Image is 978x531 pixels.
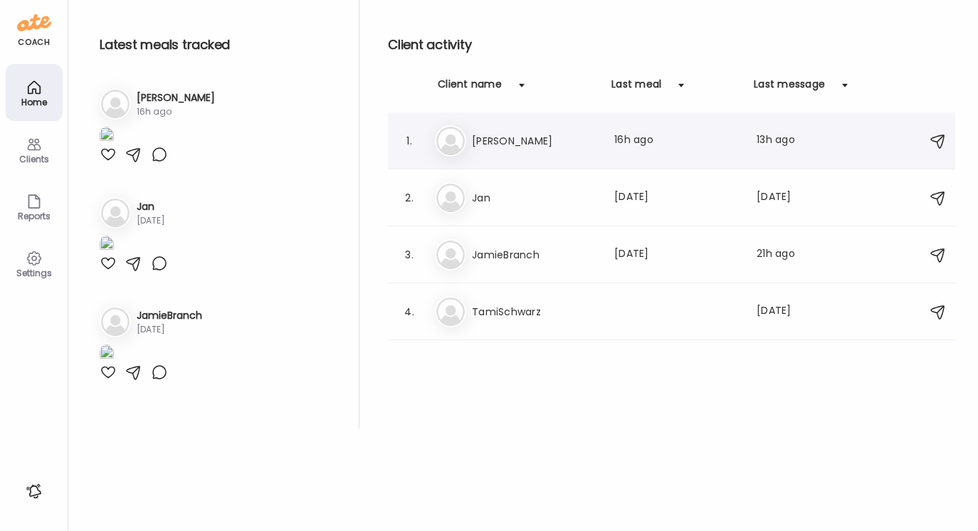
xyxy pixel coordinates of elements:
[137,199,165,214] h3: Jan
[17,11,51,34] img: ate
[101,307,130,336] img: bg-avatar-default.svg
[472,132,597,149] h3: [PERSON_NAME]
[436,241,465,269] img: bg-avatar-default.svg
[611,77,661,100] div: Last meal
[9,154,60,164] div: Clients
[101,90,130,118] img: bg-avatar-default.svg
[472,303,597,320] h3: TamiSchwarz
[436,298,465,326] img: bg-avatar-default.svg
[9,268,60,278] div: Settings
[436,127,465,155] img: bg-avatar-default.svg
[100,236,114,255] img: images%2FgxsDnAh2j9WNQYhcT5jOtutxUNC2%2FDx7KAWfOZ9fhxQFrY6Si%2FN70F530ASzjbCtc2qrLG_1080
[101,199,130,227] img: bg-avatar-default.svg
[137,308,202,323] h3: JamieBranch
[757,303,812,320] div: [DATE]
[137,90,215,105] h3: [PERSON_NAME]
[472,246,597,263] h3: JamieBranch
[438,77,502,100] div: Client name
[757,132,812,149] div: 13h ago
[9,211,60,221] div: Reports
[401,189,418,206] div: 2.
[100,127,114,146] img: images%2F34M9xvfC7VOFbuVuzn79gX2qEI22%2FjAJDbPP7RPb2DqXVYjKN%2FDB46SJ2fB7OrvF589E45_1080
[100,34,336,56] h2: Latest meals tracked
[472,189,597,206] h3: Jan
[401,303,418,320] div: 4.
[137,105,215,118] div: 16h ago
[137,323,202,336] div: [DATE]
[754,77,825,100] div: Last message
[757,246,812,263] div: 21h ago
[614,189,740,206] div: [DATE]
[401,246,418,263] div: 3.
[614,246,740,263] div: [DATE]
[401,132,418,149] div: 1.
[100,345,114,364] img: images%2FXImTVQBs16eZqGQ4AKMzePIDoFr2%2FcR4pTXF4rrD5Cv7Ysf1t%2FSrb4EPEaeQXTFGD5vQCm_1080
[9,98,60,107] div: Home
[388,34,955,56] h2: Client activity
[137,214,165,227] div: [DATE]
[614,132,740,149] div: 16h ago
[757,189,812,206] div: [DATE]
[436,184,465,212] img: bg-avatar-default.svg
[18,36,50,48] div: coach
